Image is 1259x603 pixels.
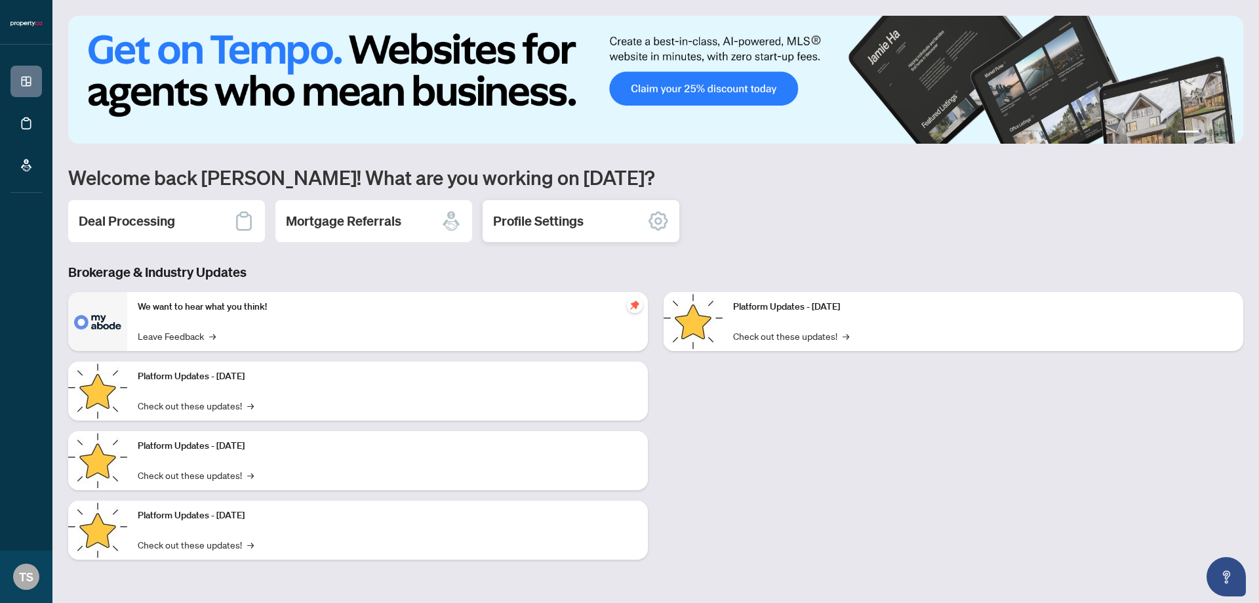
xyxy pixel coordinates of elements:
[1214,131,1220,136] button: 3
[1225,131,1230,136] button: 4
[10,20,42,28] img: logo
[19,568,33,586] span: TS
[493,212,584,230] h2: Profile Settings
[68,431,127,490] img: Platform Updates - July 21, 2025
[68,501,127,560] img: Platform Updates - July 8, 2025
[1207,557,1246,596] button: Open asap
[138,439,637,453] p: Platform Updates - [DATE]
[1204,131,1209,136] button: 2
[247,398,254,413] span: →
[664,292,723,351] img: Platform Updates - June 23, 2025
[247,537,254,552] span: →
[68,292,127,351] img: We want to hear what you think!
[1178,131,1199,136] button: 1
[733,300,1233,314] p: Platform Updates - [DATE]
[627,297,643,313] span: pushpin
[138,537,254,552] a: Check out these updates!→
[138,398,254,413] a: Check out these updates!→
[138,369,637,384] p: Platform Updates - [DATE]
[68,16,1243,144] img: Slide 0
[138,509,637,523] p: Platform Updates - [DATE]
[68,362,127,421] img: Platform Updates - September 16, 2025
[209,329,216,343] span: →
[286,212,401,230] h2: Mortgage Referrals
[138,329,216,343] a: Leave Feedback→
[247,468,254,482] span: →
[79,212,175,230] h2: Deal Processing
[68,165,1243,190] h1: Welcome back [PERSON_NAME]! What are you working on [DATE]?
[138,468,254,482] a: Check out these updates!→
[733,329,849,343] a: Check out these updates!→
[68,263,1243,281] h3: Brokerage & Industry Updates
[843,329,849,343] span: →
[138,300,637,314] p: We want to hear what you think!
